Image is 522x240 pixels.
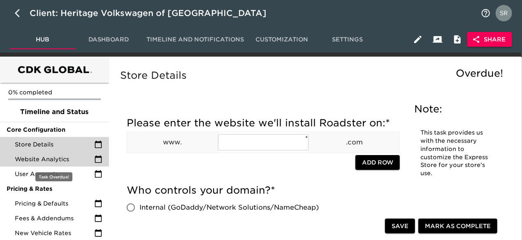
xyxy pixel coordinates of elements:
[456,67,503,79] span: Overdue!
[415,103,496,116] h5: Note:
[127,117,400,130] h5: Please enter the website we'll install Roadster on:
[120,69,507,82] h5: Store Details
[408,30,428,49] button: Edit Hub
[254,34,310,45] span: Customization
[392,221,408,231] span: Save
[15,140,94,149] span: Store Details
[7,126,102,134] span: Core Configuration
[496,5,512,21] img: Profile
[81,34,137,45] span: Dashboard
[15,229,94,237] span: New Vehicle Rates
[467,32,512,47] button: Share
[320,34,376,45] span: Settings
[474,34,506,45] span: Share
[139,203,319,213] span: Internal (GoDaddy/Network Solutions/NameCheap)
[428,30,448,49] button: Client View
[8,88,101,96] p: 0% completed
[15,34,71,45] span: Hub
[127,184,400,197] h5: Who controls your domain?
[15,155,94,163] span: Website Analytics
[385,219,415,234] button: Save
[15,199,94,208] span: Pricing & Defaults
[7,107,102,117] span: Timeline and Status
[30,7,278,20] div: Client: Heritage Volkswagen of [GEOGRAPHIC_DATA]
[146,34,244,45] span: Timeline and Notifications
[425,221,491,231] span: Mark as Complete
[15,214,94,222] span: Fees & Addendums
[309,137,399,147] p: .com
[448,30,467,49] button: Internal Notes and Comments
[418,219,497,234] button: Mark as Complete
[7,185,102,193] span: Pricing & Rates
[421,129,490,178] p: This task provides us with the necessary information to customize the Express Store for your stor...
[362,158,393,168] span: Add Row
[127,137,218,147] p: www.
[355,155,400,170] button: Add Row
[476,3,496,23] button: notifications
[15,170,94,178] span: User Accounts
